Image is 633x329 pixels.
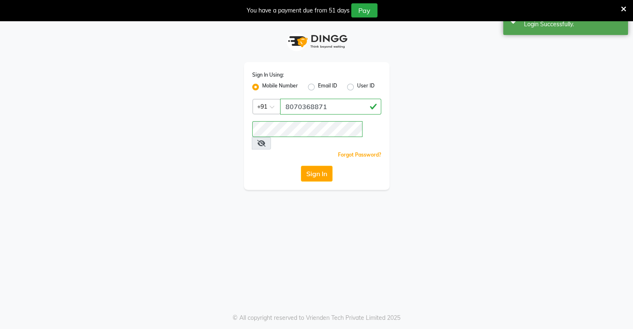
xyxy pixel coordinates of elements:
div: Login Successfully. [524,20,622,29]
label: Sign In Using: [252,71,284,79]
button: Pay [351,3,377,17]
label: User ID [357,82,375,92]
a: Forgot Password? [338,152,381,158]
div: You have a payment due from 51 days [247,6,350,15]
label: Mobile Number [262,82,298,92]
img: logo1.svg [283,29,350,54]
input: Username [252,121,362,137]
button: Sign In [301,166,333,182]
label: Email ID [318,82,337,92]
input: Username [280,99,381,115]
